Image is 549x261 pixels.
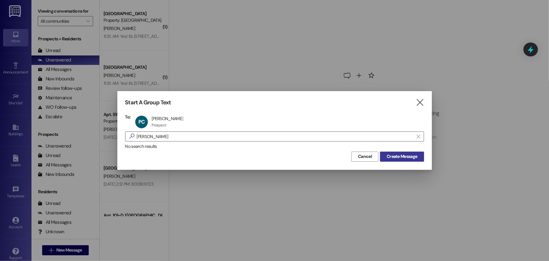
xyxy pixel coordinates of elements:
span: PC [138,119,145,125]
button: Clear text [414,132,424,141]
h3: Start A Group Text [125,99,171,106]
input: Search for any contact or apartment [137,132,414,141]
div: No search results [125,143,424,150]
h3: To: [125,114,131,120]
div: [PERSON_NAME] [152,116,183,121]
span: Cancel [358,153,372,160]
i:  [417,134,420,139]
i:  [127,133,137,140]
button: Cancel [351,152,378,162]
div: Prospect [152,123,166,128]
i:  [416,99,424,106]
button: Create Message [380,152,424,162]
span: Create Message [387,153,417,160]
